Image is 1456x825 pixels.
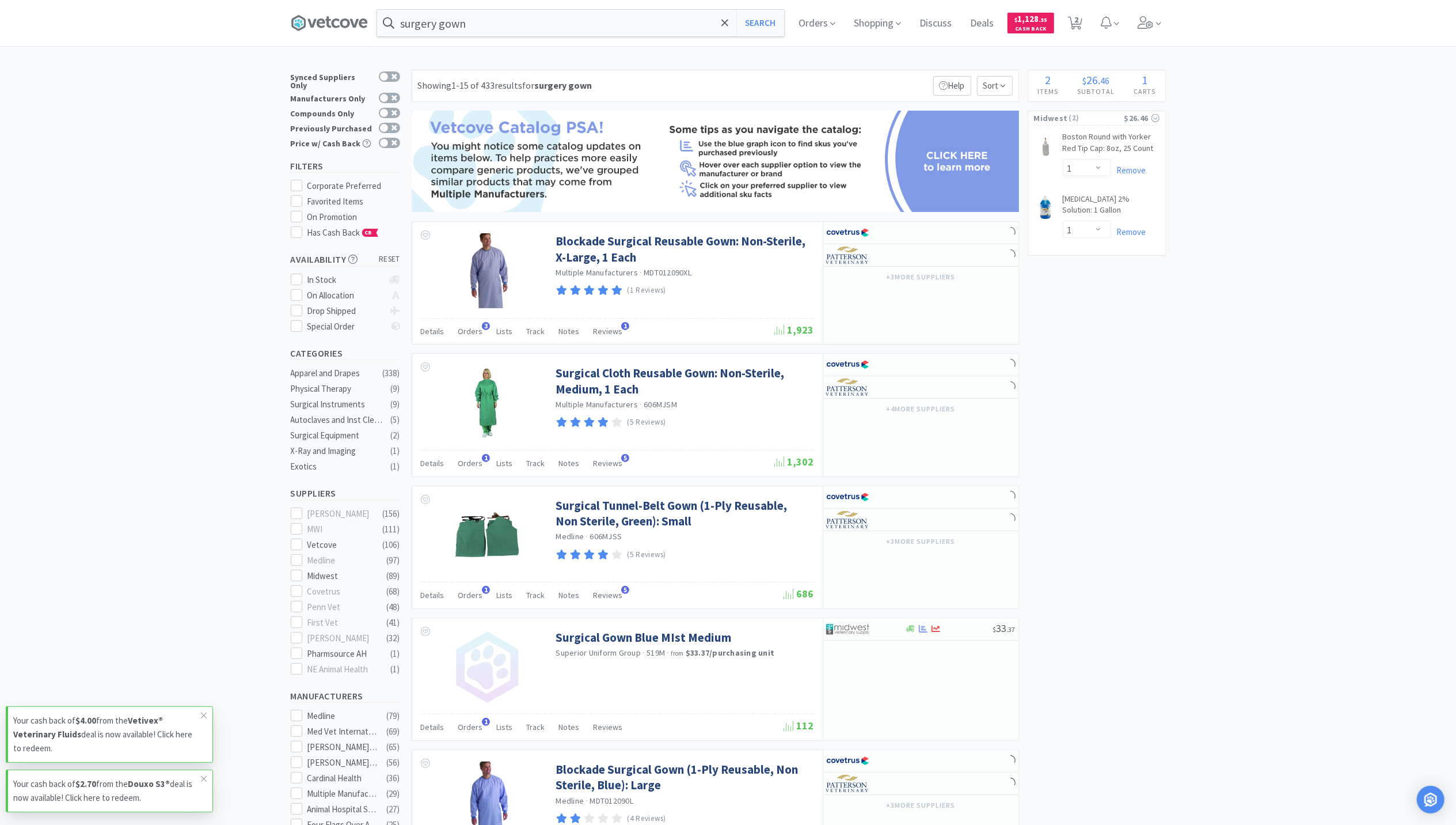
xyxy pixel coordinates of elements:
[458,458,483,468] span: Orders
[556,233,811,265] a: Blockade Surgical Reusable Gown: Non-Sterile, X-Large, 1 Each
[559,722,580,732] span: Notes
[387,600,400,614] div: ( 48 )
[784,719,814,732] span: 112
[307,304,383,318] div: Drop Shipped
[1014,16,1017,24] span: $
[1034,196,1057,219] img: b9c687e71c754a6981a3ecdb725cef28_173520.jpeg
[75,715,96,726] strong: $4.00
[556,531,584,542] a: Medline
[387,585,400,599] div: ( 68 )
[387,740,400,754] div: ( 65 )
[497,326,513,336] span: Lists
[993,622,1016,635] span: 33
[590,796,634,806] span: MDT012090L
[482,718,490,726] span: 1
[1417,786,1444,813] div: Open Intercom Messenger
[1082,75,1086,86] span: $
[556,365,811,397] a: Surgical Cloth Reusable Gown: Non-Sterile, Medium, 1 Each
[291,398,384,411] div: Surgical Instruments
[826,752,869,770] img: 77fca1acd8b6420a9015268ca798ef17_1.png
[421,326,444,336] span: Details
[307,771,378,785] div: Cardinal Health
[307,523,378,536] div: MWI
[383,366,400,380] div: ( 338 )
[450,498,524,573] img: b4712a5e498a47d286b385eb088f5989_84485.jpeg
[391,460,400,474] div: ( 1 )
[627,813,666,825] p: (4 Reviews)
[497,590,513,600] span: Lists
[497,458,513,468] span: Lists
[775,323,814,336] span: 1,923
[594,722,623,732] span: Reviews
[880,401,960,417] button: +4more suppliers
[291,138,373,147] div: Price w/ Cash Back
[671,649,684,657] span: from
[387,631,400,645] div: ( 32 )
[291,93,373,103] div: Manufacturers Only
[383,523,400,536] div: ( 111 )
[128,778,170,789] strong: Douxo S3®
[421,722,444,732] span: Details
[291,413,384,427] div: Autoclaves and Inst Cleaners
[450,630,524,705] img: no_image.png
[391,398,400,411] div: ( 9 )
[291,487,400,500] h5: Suppliers
[880,797,960,813] button: +3more suppliers
[527,326,545,336] span: Track
[775,455,814,468] span: 1,302
[387,787,400,801] div: ( 29 )
[383,538,400,552] div: ( 106 )
[387,725,400,739] div: ( 69 )
[556,399,638,410] a: Multiple Manufacturers
[826,356,869,373] img: 77fca1acd8b6420a9015268ca798ef17_1.png
[421,458,444,468] span: Details
[387,803,400,816] div: ( 27 )
[387,554,400,567] div: ( 97 )
[784,587,814,600] span: 686
[1124,112,1160,124] div: $26.46
[291,160,400,173] h5: Filters
[644,267,691,278] span: MDT012090XL
[291,444,384,458] div: X-Ray and Imaging
[377,10,784,36] input: Search by item, sku, manufacturer, ingredient, size...
[826,775,869,792] img: f5e969b455434c6296c6d81ef179fa71_3.png
[621,322,629,330] span: 1
[559,458,580,468] span: Notes
[291,253,400,266] h5: Availability
[1100,75,1109,86] span: 46
[291,123,373,133] div: Previously Purchased
[307,787,378,801] div: Multiple Manufacturers
[412,111,1019,212] img: f23c8e2333104e118cdd586f72e4b343.png
[826,489,869,506] img: 77fca1acd8b6420a9015268ca798ef17_1.png
[594,326,623,336] span: Reviews
[13,777,201,805] p: Your cash back of from the deal is now available! Click here to redeem.
[307,663,378,676] div: NE Animal Health
[1034,134,1057,157] img: 355d33af623a4117a2623d0ae92f18f4_227997.jpeg
[307,569,378,583] div: Midwest
[523,80,592,91] span: for
[826,620,869,638] img: 4dd14cff54a648ac9e977f0c5da9bc2e_5.png
[497,722,513,732] span: Lists
[1014,26,1047,33] span: Cash Back
[307,740,378,754] div: [PERSON_NAME] Labs
[1068,74,1124,86] div: .
[13,714,201,755] p: Your cash back of from the deal is now available! Click here to redeem.
[291,429,384,442] div: Surgical Equipment
[482,586,490,594] span: 1
[391,444,400,458] div: ( 1 )
[1063,194,1160,221] a: [MEDICAL_DATA] 2% Solution: 1 Gallon
[647,648,665,658] span: 519M
[527,458,545,468] span: Track
[291,382,384,396] div: Physical Therapy
[1034,112,1068,124] span: Midwest
[458,326,483,336] span: Orders
[482,322,490,330] span: 3
[667,648,669,658] span: ·
[556,648,641,658] a: Superior Uniform Group
[627,285,666,297] p: (1 Reviews)
[1028,86,1068,97] h4: Items
[527,722,545,732] span: Track
[387,709,400,723] div: ( 79 )
[1008,7,1054,39] a: $1,128.35Cash Back
[391,647,400,661] div: ( 1 )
